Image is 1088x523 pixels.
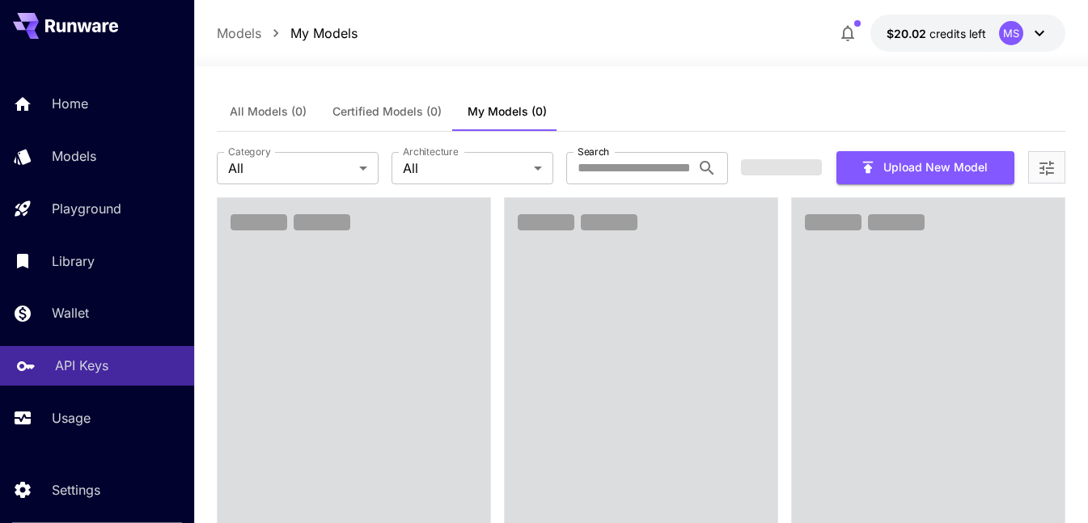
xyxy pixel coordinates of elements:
[403,158,527,178] span: All
[887,25,986,42] div: $20.0164
[999,21,1023,45] div: MS
[228,145,271,158] label: Category
[52,199,121,218] p: Playground
[52,303,89,323] p: Wallet
[578,145,609,158] label: Search
[52,146,96,166] p: Models
[887,27,929,40] span: $20.02
[230,104,307,119] span: All Models (0)
[929,27,986,40] span: credits left
[403,145,458,158] label: Architecture
[52,408,91,428] p: Usage
[836,151,1014,184] button: Upload New Model
[52,251,95,271] p: Library
[228,158,353,178] span: All
[55,356,108,375] p: API Keys
[217,23,358,43] nav: breadcrumb
[1037,158,1056,178] button: Open more filters
[290,23,358,43] a: My Models
[217,23,261,43] a: Models
[52,480,100,500] p: Settings
[332,104,442,119] span: Certified Models (0)
[468,104,547,119] span: My Models (0)
[870,15,1065,52] button: $20.0164MS
[52,94,88,113] p: Home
